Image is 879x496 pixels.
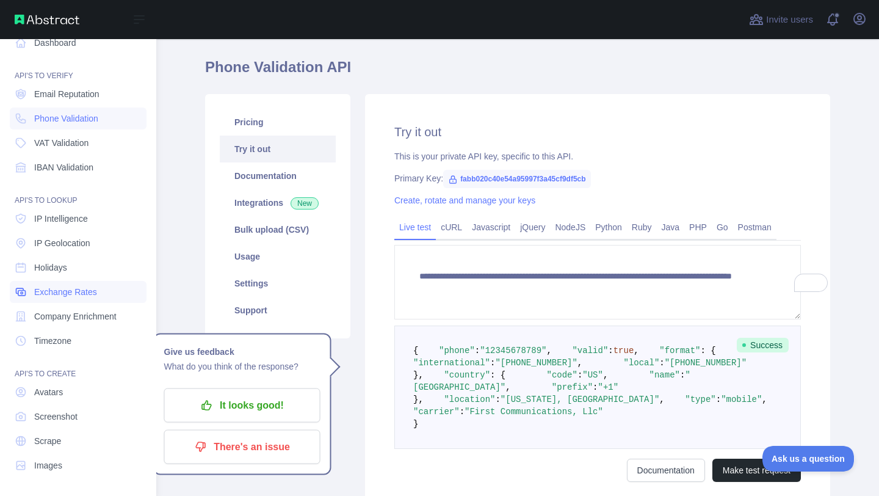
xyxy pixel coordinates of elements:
span: "mobile" [721,395,762,404]
a: Timezone [10,330,146,352]
span: , [603,370,608,380]
a: cURL [436,217,467,237]
span: Phone Validation [34,112,98,125]
a: Images [10,454,146,476]
div: API'S TO VERIFY [10,56,146,81]
a: Documentation [220,162,336,189]
span: "prefix" [552,382,593,392]
a: Postman [733,217,776,237]
a: Bulk upload (CSV) [220,216,336,243]
a: IP Geolocation [10,232,146,254]
span: "local" [623,358,659,368]
span: Screenshot [34,410,78,423]
a: jQuery [515,217,550,237]
span: : [659,358,664,368]
span: Images [34,459,62,472]
span: : [577,370,582,380]
span: Scrape [34,435,61,447]
span: Success [737,338,789,352]
span: : [490,358,495,368]
a: Email Reputation [10,83,146,105]
span: "[PHONE_NUMBER]" [665,358,747,368]
span: "international" [413,358,490,368]
a: Integrations New [220,189,336,216]
span: IBAN Validation [34,161,93,173]
span: }, [413,370,424,380]
div: This is your private API key, specific to this API. [394,150,801,162]
span: , [505,382,510,392]
span: : [608,346,613,356]
span: IP Geolocation [34,237,90,249]
span: New [291,197,319,210]
span: "+1" [598,382,618,392]
span: "US" [582,370,603,380]
a: PHP [684,217,712,237]
div: API'S TO CREATE [10,354,146,379]
span: "carrier" [413,407,460,417]
a: Support [220,297,336,324]
span: true [613,346,634,356]
span: "First Communications, Llc" [465,407,603,417]
span: Invite users [766,13,813,27]
span: "12345678789" [480,346,546,356]
a: Settings [220,270,336,297]
a: Live test [394,217,436,237]
a: Usage [220,243,336,270]
span: , [546,346,551,356]
span: "country" [444,370,490,380]
a: Go [712,217,733,237]
a: Exchange Rates [10,281,146,303]
span: fabb020c40e54a95997f3a45cf9df5cb [443,170,590,188]
span: } [413,419,418,429]
span: "location" [444,395,495,404]
span: : { [490,370,505,380]
a: Avatars [10,381,146,403]
span: : [475,346,480,356]
a: VAT Validation [10,132,146,154]
span: : { [701,346,716,356]
a: Java [657,217,685,237]
a: Company Enrichment [10,305,146,327]
span: , [762,395,767,404]
span: : [495,395,500,404]
span: IP Intelligence [34,213,88,225]
a: Pricing [220,109,336,136]
a: Try it out [220,136,336,162]
a: Create, rotate and manage your keys [394,195,535,205]
a: Scrape [10,430,146,452]
a: Screenshot [10,406,146,428]
a: Ruby [627,217,657,237]
span: Holidays [34,261,67,274]
span: , [577,358,582,368]
span: Timezone [34,335,71,347]
span: VAT Validation [34,137,89,149]
span: Avatars [34,386,63,398]
a: Javascript [467,217,515,237]
span: "valid" [572,346,608,356]
span: : [593,382,598,392]
a: Documentation [627,459,705,482]
img: Abstract API [15,15,79,24]
a: Phone Validation [10,108,146,129]
h1: Phone Validation API [205,57,830,87]
span: "format" [659,346,700,356]
span: "code" [546,370,577,380]
a: Holidays [10,257,146,279]
span: "phone" [439,346,475,356]
span: }, [413,395,424,404]
span: , [634,346,638,356]
a: NodeJS [550,217,590,237]
span: , [659,395,664,404]
span: "name" [649,370,680,380]
h2: Try it out [394,123,801,140]
button: Invite users [747,10,816,29]
a: Dashboard [10,32,146,54]
div: API'S TO LOOKUP [10,181,146,205]
span: : [680,370,685,380]
a: IBAN Validation [10,156,146,178]
span: "type" [685,395,715,404]
span: Email Reputation [34,88,99,100]
a: Python [590,217,627,237]
span: Company Enrichment [34,310,117,323]
span: "[US_STATE], [GEOGRAPHIC_DATA]" [501,395,659,404]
